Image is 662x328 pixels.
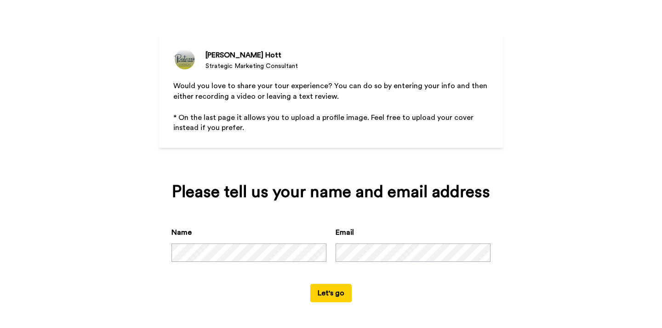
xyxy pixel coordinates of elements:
[171,183,491,201] div: Please tell us your name and email address
[336,227,354,238] label: Email
[205,50,298,61] div: [PERSON_NAME] Hott
[310,284,352,302] button: Let's go
[173,49,196,72] img: Strategic Marketing Consultant
[171,227,192,238] label: Name
[205,62,298,71] div: Strategic Marketing Consultant
[173,114,475,132] span: * On the last page it allows you to upload a profile image. Feel free to upload your cover instea...
[173,82,489,100] span: Would you love to share your tour experience? You can do so by entering your info and then either...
